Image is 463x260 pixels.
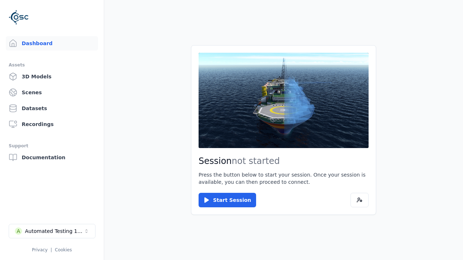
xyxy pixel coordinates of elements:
span: not started [232,156,280,166]
img: Logo [9,7,29,27]
button: Select a workspace [9,224,95,238]
span: | [51,247,52,252]
a: Dashboard [6,36,98,51]
div: Support [9,142,95,150]
div: A [15,227,22,235]
a: Documentation [6,150,98,165]
div: Automated Testing 1 - Playwright [25,227,84,235]
a: Privacy [32,247,47,252]
a: Recordings [6,117,98,131]
p: Press the button below to start your session. Once your session is available, you can then procee... [199,171,369,186]
a: Cookies [55,247,72,252]
a: Scenes [6,85,98,100]
h2: Session [199,155,369,167]
div: Assets [9,61,95,69]
a: Datasets [6,101,98,116]
a: 3D Models [6,69,98,84]
button: Start Session [199,193,256,207]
